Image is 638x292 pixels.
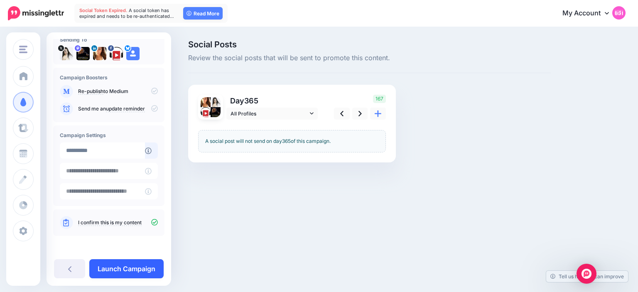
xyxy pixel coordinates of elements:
[183,7,223,20] a: Read More
[60,37,158,43] h4: Sending To
[78,105,158,113] p: Send me an
[546,271,628,282] a: Tell us how we can improve
[211,107,221,117] img: 802740b3fb02512f-84599.jpg
[8,6,64,20] img: Missinglettr
[231,109,308,118] span: All Profiles
[79,7,128,13] span: Social Token Expired.
[93,47,106,60] img: 1537218439639-55706.png
[60,74,158,81] h4: Campaign Boosters
[373,95,386,103] span: 167
[201,107,211,117] img: 307443043_482319977280263_5046162966333289374_n-bsa149661.png
[60,132,158,138] h4: Campaign Settings
[282,138,291,144] span: 365
[226,108,318,120] a: All Profiles
[19,46,27,53] img: menu.png
[78,88,103,95] a: Re-publish
[76,47,90,60] img: 802740b3fb02512f-84599.jpg
[78,88,158,95] p: to Medium
[188,53,551,64] span: Review the social posts that will be sent to promote this content.
[79,7,174,19] span: A social token has expired and needs to be re-authenticated…
[106,106,145,112] a: update reminder
[226,95,319,107] p: Day
[60,47,73,60] img: tSvj_Osu-58146.jpg
[126,47,140,60] img: user_default_image.png
[211,97,221,107] img: tSvj_Osu-58146.jpg
[244,96,258,105] span: 365
[554,3,626,24] a: My Account
[577,264,596,284] div: Open Intercom Messenger
[188,40,551,49] span: Social Posts
[110,47,123,60] img: 307443043_482319977280263_5046162966333289374_n-bsa149661.png
[78,219,142,226] a: I confirm this is my content
[201,97,211,107] img: 1537218439639-55706.png
[198,130,386,152] div: A social post will not send on day of this campaign.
